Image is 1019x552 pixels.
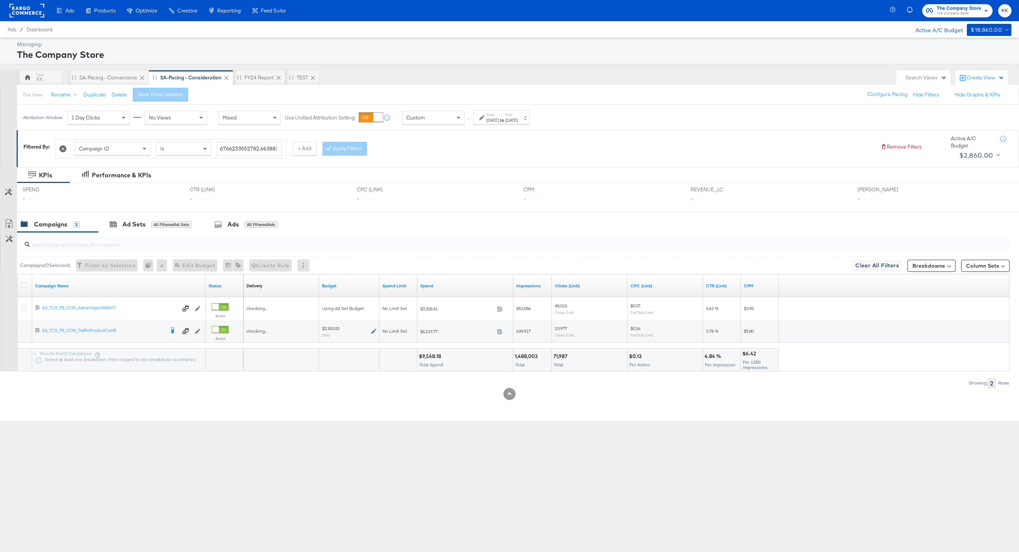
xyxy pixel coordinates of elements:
button: The Company StoreThe Company Store [922,4,993,17]
span: Total Spend [419,362,443,367]
div: [DATE] [486,117,499,123]
span: checking... [246,305,267,311]
label: Use Unified Attribution Setting: [285,114,356,121]
span: No Limit Set [383,305,407,311]
span: No Limit Set [383,328,407,334]
div: Delivery [246,283,262,289]
div: Drag to reorder tab [289,75,293,79]
span: Feed Suite [261,8,286,14]
div: 1,488,003 [515,353,540,360]
div: Campaigns [34,220,67,229]
a: The number of times your ad was served. On mobile apps an ad is counted as served the first time ... [516,283,549,289]
div: KK [36,76,43,83]
sub: Clicks (Link) [555,310,574,315]
div: [DATE] [505,117,518,123]
div: This View: [23,92,43,98]
span: Reporting [217,8,241,14]
span: Products [94,8,116,14]
button: Column Sets [961,260,1010,272]
a: Shows the current state of your Ad Campaign. [209,283,240,289]
label: Active [212,336,229,341]
div: SA_TCS_FB_CON_TrafficProductCellB [42,327,164,333]
span: The Company Store [937,5,981,12]
div: TEST [297,74,308,81]
span: Total [515,362,525,367]
span: 48,010 [555,303,567,309]
span: REVENUE_LC [691,186,747,193]
div: 71,987 [553,353,570,360]
sub: Clicks (Link) [555,333,574,337]
span: CTR (LINK) [190,186,246,193]
div: Drag to reorder tab [72,75,76,79]
label: Active [212,313,229,318]
strong: to [499,117,505,123]
div: Ad Sets [122,220,146,229]
button: Breakdowns [907,260,956,272]
a: Your campaign name. [35,283,203,289]
span: $9.80 [744,328,754,334]
div: Drag to reorder tab [153,75,157,79]
div: All Filtered Ad Sets [151,221,192,228]
label: End: [505,112,518,117]
button: Configure Pacing [862,88,913,101]
a: The average cost you've paid to have 1,000 impressions of your ad. [744,283,776,289]
div: Active A/C Budget [907,24,963,35]
a: Reflects the ability of your Ad Campaign to achieve delivery based on ad states, schedule and bud... [246,283,262,289]
span: / [16,26,26,33]
div: SA-Pacing - Conversions [79,74,137,81]
div: KPIs [39,171,52,180]
a: The number of clicks received on a link in your ad divided by the number of impressions. [706,283,738,289]
span: Mixed [223,114,237,121]
a: SA_TCS_FB_CON_TrafficProductCellB [42,327,164,335]
button: $18,860.00 [967,24,1011,36]
div: Showing: [968,380,988,386]
div: 2 [73,221,80,228]
div: Campaigns ( 0 Selected) [20,262,70,269]
div: Search Views [906,74,947,81]
span: 1 Day Clicks [71,114,100,121]
span: Total [554,362,563,367]
span: Ads [8,26,16,33]
div: Managing: [17,41,1010,48]
div: 4.84 % [705,353,723,360]
input: Enter a search term [217,142,282,156]
span: $3.90 [744,305,754,311]
div: $9,548.18 [419,353,443,360]
span: 3.78 % [706,328,719,334]
sub: Daily [322,333,330,337]
div: 2 [988,378,996,388]
span: Ads [65,8,74,14]
div: Using Ad Set Budget [322,305,376,312]
span: No Views [149,114,171,121]
label: Start: [486,112,499,117]
span: Is [160,145,164,152]
div: The Company Store [17,48,1010,61]
span: $0.26 [630,326,640,331]
a: SA_TCS_FB_CON_AdvantageDABAVC [42,305,178,312]
div: Attribution Window: [23,115,63,120]
span: $3,328.41 [420,306,494,312]
div: $0.13 [629,353,644,360]
button: Duplicate [84,91,106,98]
span: SPEND [23,186,79,193]
div: Ads [228,220,239,229]
div: FY24 Report [245,74,274,81]
a: If set, this is the maximum spend for your campaign. [383,283,414,289]
div: Rows [998,380,1010,386]
a: The average cost for each link click you've received from your ad. [630,283,700,289]
span: checking... [246,328,267,334]
span: Clear All Filters [855,261,899,270]
span: The Company Store [937,11,981,17]
span: Custom [406,114,425,121]
span: Dashboard [26,26,53,33]
button: Hide Graphs & KPIs [954,91,1000,98]
span: 853,086 [516,305,531,311]
button: KK [998,4,1011,17]
button: + Add [293,142,317,155]
span: Per Impression [705,362,736,367]
span: 634,917 [516,328,531,334]
a: The maximum amount you're willing to spend on your ads, on average each day or over the lifetime ... [322,283,376,289]
div: Active A/C Budget [951,135,993,149]
span: Per Action [629,362,650,367]
div: Create View [966,74,1004,82]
